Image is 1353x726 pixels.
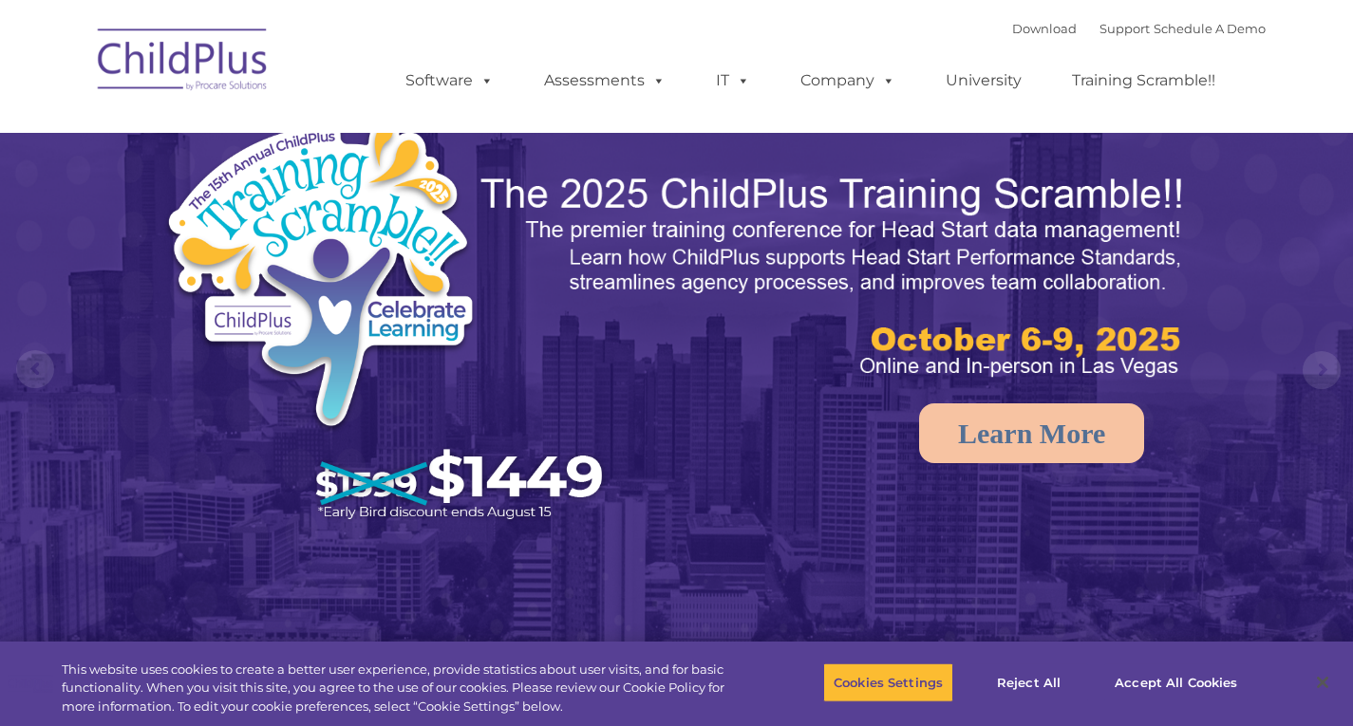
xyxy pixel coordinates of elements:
div: This website uses cookies to create a better user experience, provide statistics about user visit... [62,661,744,717]
a: Company [781,62,914,100]
a: Schedule A Demo [1154,21,1266,36]
button: Reject All [969,662,1088,702]
a: Support [1099,21,1150,36]
a: Software [386,62,513,100]
a: Assessments [525,62,685,100]
button: Close [1302,661,1344,703]
a: Download [1012,21,1077,36]
button: Accept All Cookies [1104,662,1248,702]
a: University [927,62,1041,100]
a: Training Scramble!! [1053,62,1234,100]
font: | [1012,21,1266,36]
img: ChildPlus by Procare Solutions [88,15,278,110]
a: Learn More [919,403,1144,463]
span: Last name [264,125,322,140]
span: Phone number [264,203,345,217]
button: Cookies Settings [823,662,953,702]
a: IT [697,62,769,100]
